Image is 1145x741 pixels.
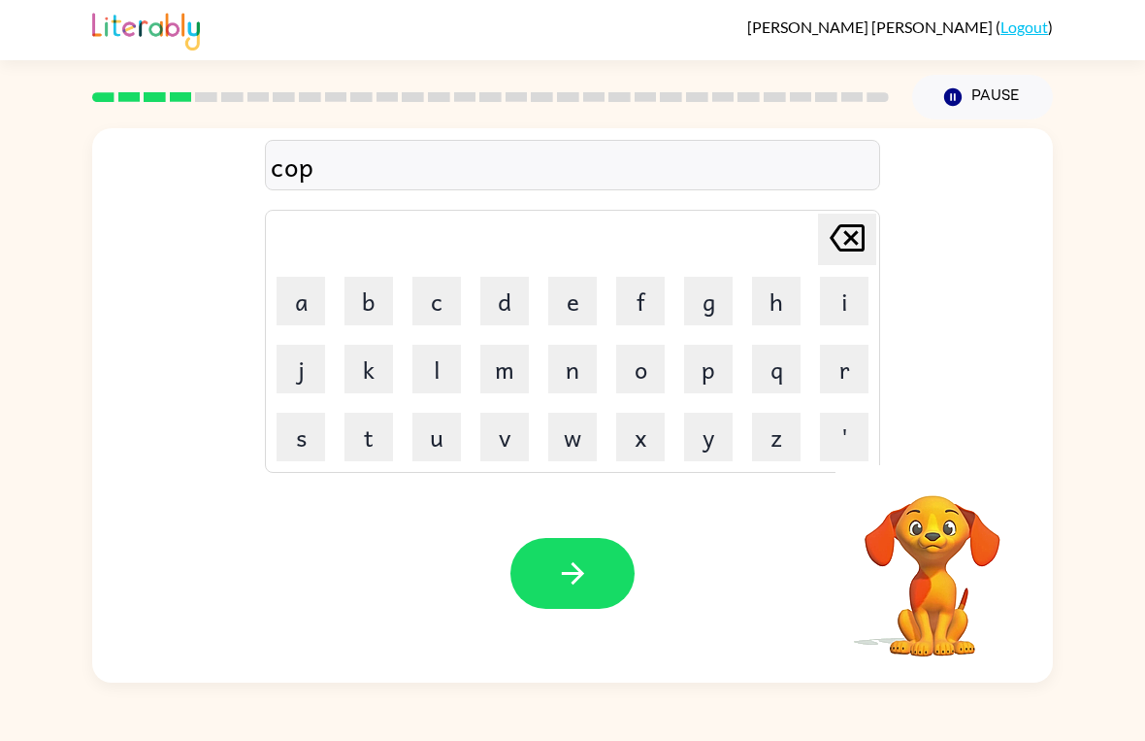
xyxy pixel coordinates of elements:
button: z [752,413,801,461]
button: g [684,277,733,325]
button: y [684,413,733,461]
video: Your browser must support playing .mp4 files to use Literably. Please try using another browser. [835,465,1030,659]
a: Logout [1000,17,1048,36]
button: n [548,345,597,393]
button: d [480,277,529,325]
button: w [548,413,597,461]
button: x [616,413,665,461]
button: k [344,345,393,393]
button: q [752,345,801,393]
button: m [480,345,529,393]
button: s [277,413,325,461]
button: o [616,345,665,393]
button: p [684,345,733,393]
button: ' [820,413,868,461]
div: cop [271,146,874,186]
button: c [412,277,461,325]
button: v [480,413,529,461]
button: u [412,413,461,461]
button: Pause [912,75,1053,119]
button: b [344,277,393,325]
div: ( ) [747,17,1053,36]
button: l [412,345,461,393]
img: Literably [92,8,200,51]
button: i [820,277,868,325]
button: r [820,345,868,393]
span: [PERSON_NAME] [PERSON_NAME] [747,17,996,36]
button: t [344,413,393,461]
button: h [752,277,801,325]
button: f [616,277,665,325]
button: e [548,277,597,325]
button: j [277,345,325,393]
button: a [277,277,325,325]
